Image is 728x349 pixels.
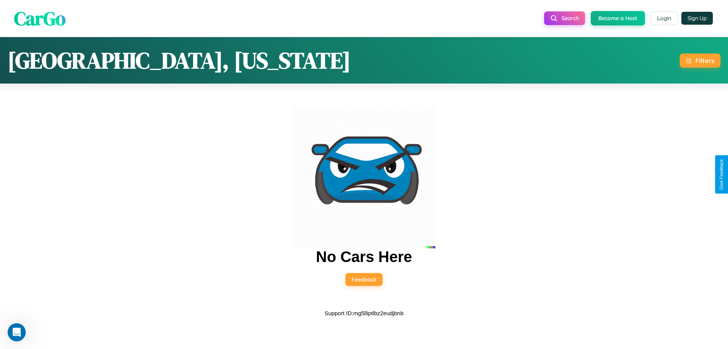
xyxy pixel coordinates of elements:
button: Become a Host [591,11,645,25]
h2: No Cars Here [316,248,412,265]
div: Give Feedback [719,159,724,190]
button: Sign Up [681,12,713,25]
img: car [293,106,435,248]
span: Search [562,15,579,22]
div: Filters [695,57,714,65]
span: CarGo [14,5,66,31]
button: Login [651,11,678,25]
iframe: Intercom live chat [8,323,26,341]
p: Support ID: mg5lliptlbz2eudjbnb [325,308,403,318]
button: Feedback [345,273,383,286]
button: Search [544,11,585,25]
button: Filters [680,54,720,68]
h1: [GEOGRAPHIC_DATA], [US_STATE] [8,45,351,76]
